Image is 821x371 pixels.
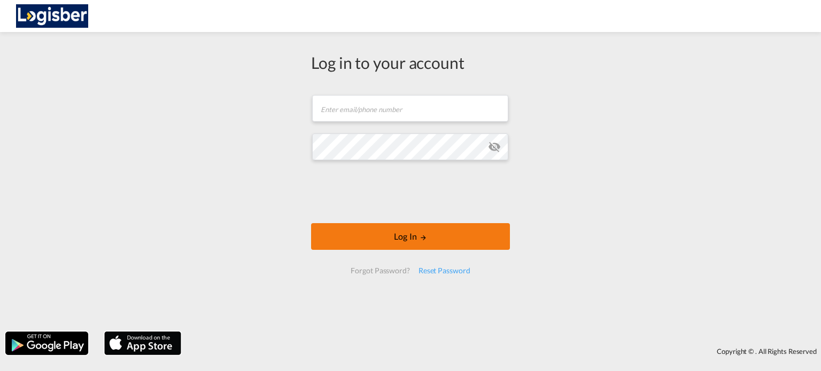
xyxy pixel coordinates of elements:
md-icon: icon-eye-off [488,140,501,153]
div: Forgot Password? [346,261,414,280]
img: d7a75e507efd11eebffa5922d020a472.png [16,4,88,28]
div: Reset Password [414,261,475,280]
button: LOGIN [311,223,510,250]
div: Log in to your account [311,51,510,74]
img: google.png [4,330,89,356]
div: Copyright © . All Rights Reserved [187,342,821,360]
img: apple.png [103,330,182,356]
iframe: reCAPTCHA [329,171,492,212]
input: Enter email/phone number [312,95,508,122]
